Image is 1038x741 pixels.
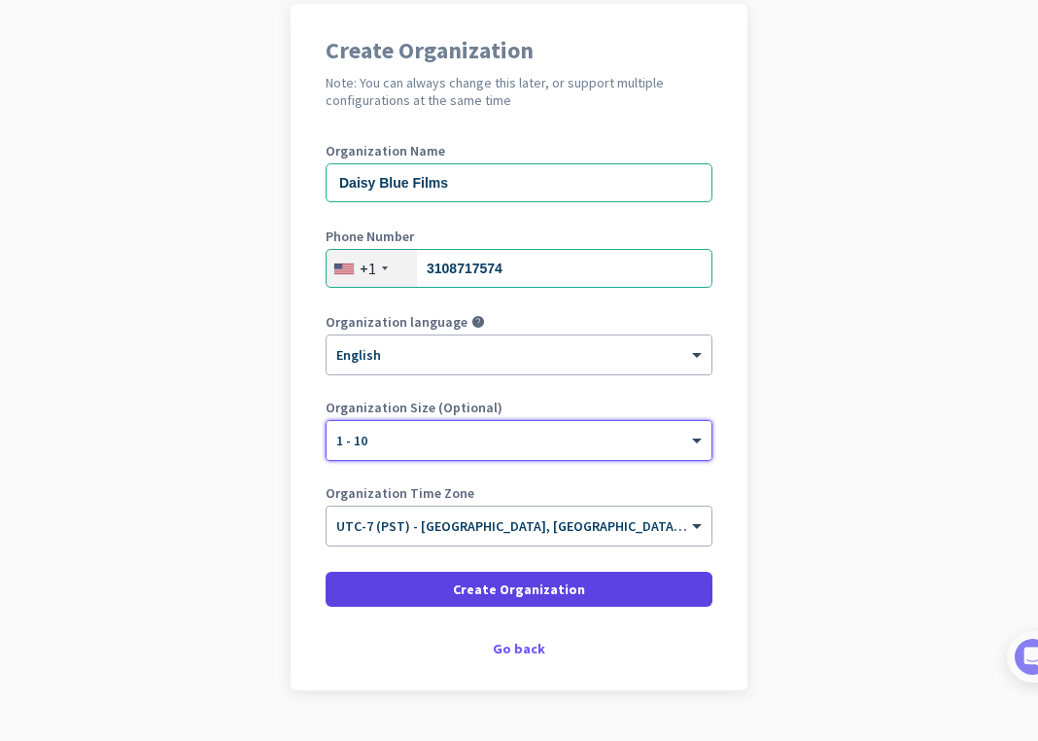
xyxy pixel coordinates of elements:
label: Phone Number [326,229,712,243]
input: 201-555-0123 [326,249,712,288]
h2: Note: You can always change this later, or support multiple configurations at the same time [326,74,712,109]
i: help [471,315,485,329]
div: +1 [360,259,376,278]
h1: Create Organization [326,39,712,62]
label: Organization Name [326,144,712,158]
label: Organization Time Zone [326,486,712,500]
span: Create Organization [453,580,585,599]
input: What is the name of your organization? [326,163,712,202]
button: Create Organization [326,572,712,607]
label: Organization language [326,315,467,329]
div: Go back [326,642,712,655]
label: Organization Size (Optional) [326,401,712,414]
